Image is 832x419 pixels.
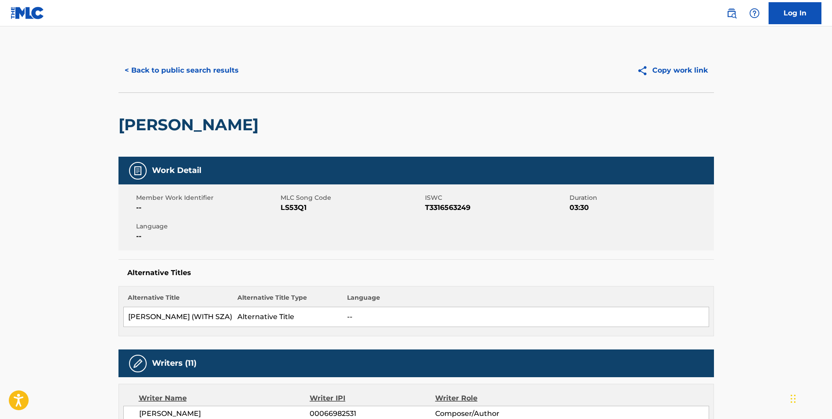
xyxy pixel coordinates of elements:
[118,59,245,81] button: < Back to public search results
[133,165,143,176] img: Work Detail
[118,115,263,135] h2: [PERSON_NAME]
[791,386,796,412] div: Drag
[425,202,567,213] span: T3316563249
[233,307,343,327] td: Alternative Title
[569,202,712,213] span: 03:30
[139,408,310,419] span: [PERSON_NAME]
[152,165,201,176] h5: Work Detail
[11,7,44,19] img: MLC Logo
[281,193,423,202] span: MLC Song Code
[637,65,652,76] img: Copy work link
[435,393,549,404] div: Writer Role
[726,8,737,18] img: search
[123,307,233,327] td: [PERSON_NAME] (WITH SZA)
[723,4,740,22] a: Public Search
[281,202,423,213] span: LS53Q1
[127,268,705,277] h5: Alternative Titles
[343,293,709,307] th: Language
[569,193,712,202] span: Duration
[631,59,714,81] button: Copy work link
[133,358,143,369] img: Writers
[123,293,233,307] th: Alternative Title
[769,2,821,24] a: Log In
[233,293,343,307] th: Alternative Title Type
[139,393,310,404] div: Writer Name
[310,408,435,419] span: 00066982531
[310,393,435,404] div: Writer IPI
[435,408,549,419] span: Composer/Author
[136,202,278,213] span: --
[136,222,278,231] span: Language
[749,8,760,18] img: help
[343,307,709,327] td: --
[152,358,196,368] h5: Writers (11)
[425,193,567,202] span: ISWC
[788,377,832,419] iframe: Chat Widget
[136,193,278,202] span: Member Work Identifier
[746,4,763,22] div: Help
[136,231,278,242] span: --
